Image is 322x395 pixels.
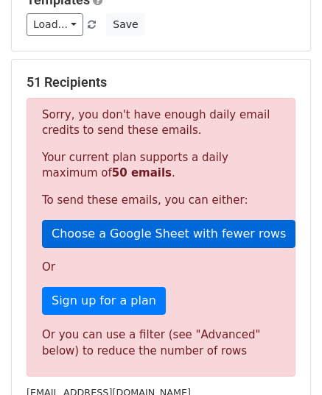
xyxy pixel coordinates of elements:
p: To send these emails, you can either: [42,193,280,208]
button: Save [106,13,144,36]
strong: 50 emails [112,166,172,179]
div: Or you can use a filter (see "Advanced" below) to reduce the number of rows [42,327,280,360]
p: Sorry, you don't have enough daily email credits to send these emails. [42,107,280,138]
p: Your current plan supports a daily maximum of . [42,150,280,181]
h5: 51 Recipients [27,74,295,90]
a: Load... [27,13,83,36]
p: Or [42,260,280,275]
a: Sign up for a plan [42,287,166,315]
a: Choose a Google Sheet with fewer rows [42,220,295,248]
iframe: Chat Widget [248,324,322,395]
